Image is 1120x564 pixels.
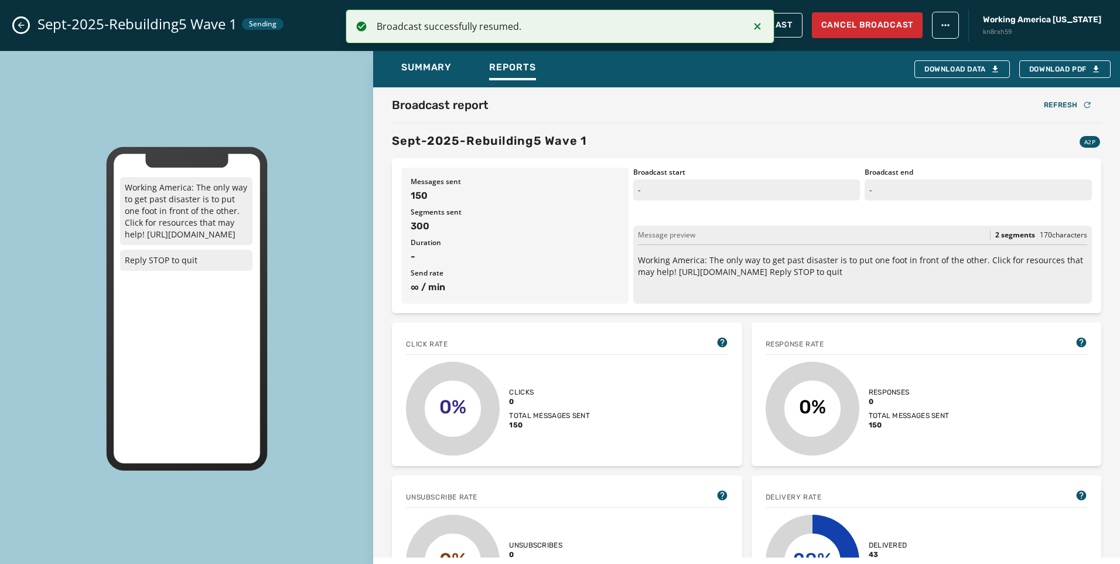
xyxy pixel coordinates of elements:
span: Pause Broadcast [688,21,793,30]
button: Refresh [1034,97,1101,113]
span: kn8rxh59 [983,27,1101,37]
span: Unsubscribes [509,541,590,550]
span: Download PDF [1029,64,1101,74]
button: Summary [392,56,461,83]
span: Message preview [638,230,695,240]
span: 0 [509,397,590,406]
span: Broadcast end [865,168,1092,177]
span: Clicks [509,388,590,397]
span: - [411,250,619,264]
span: Send rate [411,269,619,278]
button: Cancel Broadcast [812,12,923,38]
p: - [865,179,1092,201]
span: 0 [869,397,950,406]
span: Messages sent [411,177,619,186]
span: Response rate [766,339,824,349]
span: ∞ / min [411,280,619,294]
span: Delivery Rate [766,492,822,502]
div: Refresh [1044,100,1092,110]
div: A2P [1080,136,1100,148]
span: Working America [US_STATE] [983,14,1101,26]
span: Cancel Broadcast [821,19,913,31]
p: Working America: The only way to get past disaster is to put one foot in front of the other. Clic... [638,254,1087,278]
span: 150 [411,189,619,203]
button: Download PDF [1019,60,1111,78]
p: - [633,179,861,201]
h2: Broadcast report [392,97,489,113]
span: 170 characters [1040,230,1087,240]
span: 0 [509,550,590,559]
span: 2 segments [995,230,1035,240]
div: Download Data [924,64,1000,74]
span: Summary [401,62,452,73]
button: Reports [480,56,545,83]
span: Sept-2025-Rebuilding5 Wave 1 [37,15,237,33]
span: 150 [509,420,590,430]
p: Working America: The only way to get past disaster is to put one foot in front of the other. Clic... [120,177,252,245]
button: Download Data [914,60,1010,78]
span: Delivered [869,541,950,550]
text: 0% [799,396,826,418]
span: Reports [489,62,536,73]
span: 300 [411,219,619,233]
span: Click rate [406,339,448,349]
span: 43 [869,550,950,559]
span: Sending [249,19,276,29]
span: Unsubscribe Rate [406,492,477,502]
span: Segments sent [411,208,619,217]
h3: Sept-2025-Rebuilding5 Wave 1 [392,132,587,149]
span: Total messages sent [869,411,950,420]
span: Broadcast start [633,168,861,177]
span: Total messages sent [509,411,590,420]
p: Reply STOP to quit [120,250,252,271]
div: Broadcast successfully resumed. [377,19,742,33]
span: 150 [869,420,950,430]
text: 0% [439,396,466,418]
span: Responses [869,388,950,397]
button: broadcast action menu [932,12,959,39]
span: Duration [411,238,619,247]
